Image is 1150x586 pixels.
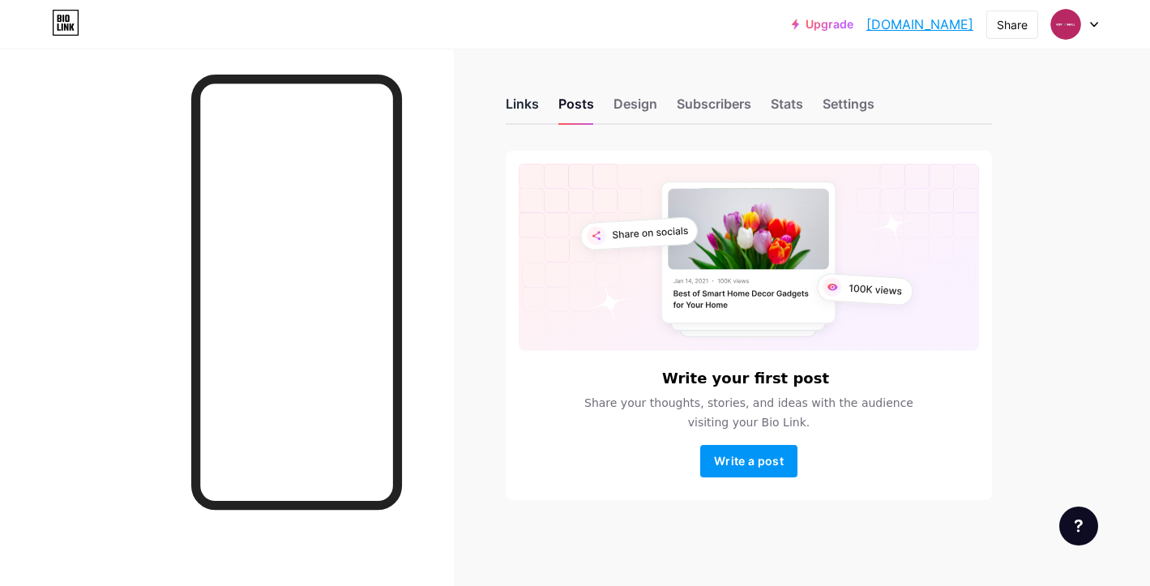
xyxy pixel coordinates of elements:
[662,370,829,387] h6: Write your first post
[771,94,803,123] div: Stats
[565,393,933,432] span: Share your thoughts, stories, and ideas with the audience visiting your Bio Link.
[1050,9,1081,40] img: king90
[792,18,853,31] a: Upgrade
[823,94,874,123] div: Settings
[700,445,797,477] button: Write a post
[558,94,594,123] div: Posts
[714,454,784,468] span: Write a post
[506,94,539,123] div: Links
[677,94,751,123] div: Subscribers
[866,15,973,34] a: [DOMAIN_NAME]
[997,16,1028,33] div: Share
[613,94,657,123] div: Design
